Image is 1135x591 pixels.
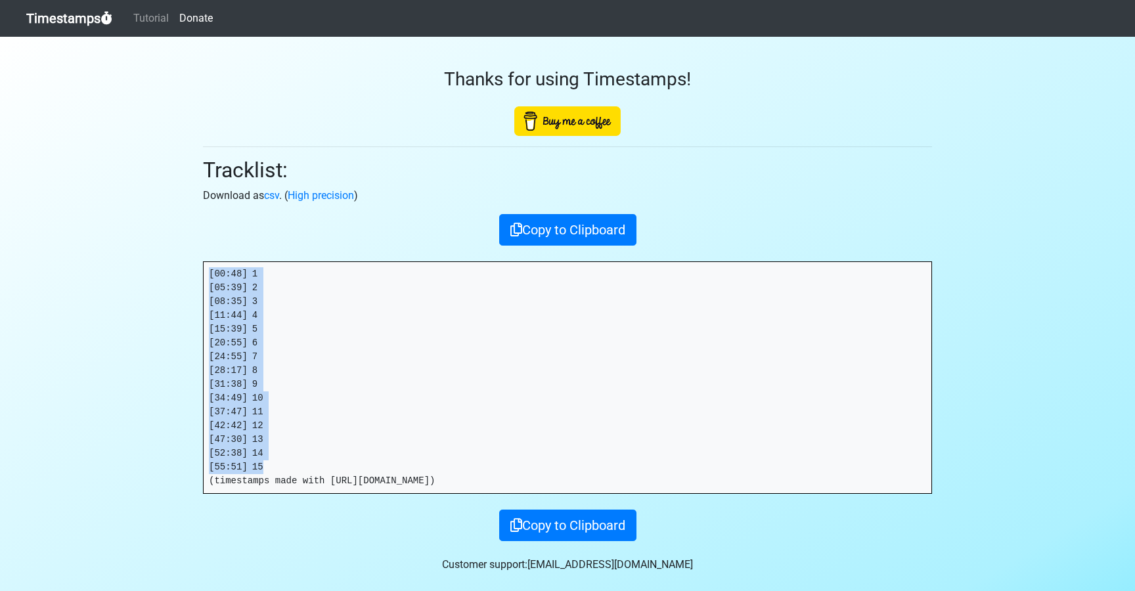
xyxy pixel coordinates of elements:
a: Tutorial [128,5,174,32]
img: Buy Me A Coffee [514,106,621,136]
h2: Tracklist: [203,158,932,183]
a: Donate [174,5,218,32]
p: Download as . ( ) [203,188,932,204]
button: Copy to Clipboard [499,510,636,541]
a: Timestamps [26,5,112,32]
h3: Thanks for using Timestamps! [203,68,932,91]
a: High precision [288,189,354,202]
pre: [00:48] 1 [05:39] 2 [08:35] 3 [11:44] 4 [15:39] 5 [20:55] 6 [24:55] 7 [28:17] 8 [31:38] 9 [34:49]... [204,262,931,493]
a: csv [264,189,279,202]
button: Copy to Clipboard [499,214,636,246]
